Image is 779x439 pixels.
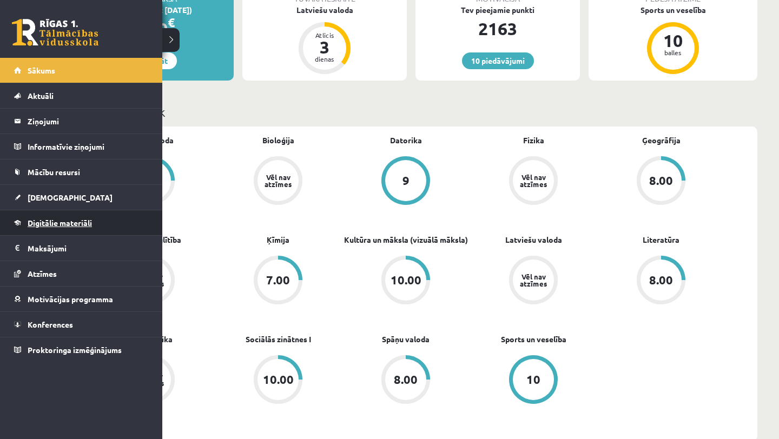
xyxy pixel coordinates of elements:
[14,159,149,184] a: Mācību resursi
[642,135,681,146] a: Ģeogrāfija
[344,234,468,245] a: Kultūra un māksla (vizuālā māksla)
[14,236,149,261] a: Maksājumi
[415,4,580,16] div: Tev pieejamie punkti
[242,4,407,16] div: Latviešu valoda
[391,274,421,286] div: 10.00
[263,374,294,385] div: 10.00
[28,65,55,75] span: Sākums
[28,192,113,202] span: [DEMOGRAPHIC_DATA]
[267,234,289,245] a: Ķīmija
[402,175,410,187] div: 9
[501,334,566,345] a: Sports un veselība
[342,256,470,307] a: 10.00
[28,109,149,134] legend: Ziņojumi
[14,312,149,337] a: Konferences
[28,91,54,101] span: Aktuāli
[14,261,149,286] a: Atzīmes
[390,135,422,146] a: Datorika
[69,105,753,120] p: Mācību plāns 11.a1 JK
[28,167,80,177] span: Mācību resursi
[28,236,149,261] legend: Maksājumi
[28,134,149,159] legend: Informatīvie ziņojumi
[518,273,549,287] div: Vēl nav atzīmes
[168,15,175,30] span: €
[28,294,113,304] span: Motivācijas programma
[246,334,311,345] a: Sociālās zinātnes I
[28,269,57,278] span: Atzīmes
[214,256,342,307] a: 7.00
[589,4,757,76] a: Sports un veselība 10 balles
[597,256,725,307] a: 8.00
[14,134,149,159] a: Informatīvie ziņojumi
[214,355,342,406] a: 10.00
[589,4,757,16] div: Sports un veselība
[14,210,149,235] a: Digitālie materiāli
[308,32,341,38] div: Atlicis
[28,320,73,329] span: Konferences
[382,334,430,345] a: Spāņu valoda
[242,4,407,76] a: Latviešu valoda Atlicis 3 dienas
[470,256,597,307] a: Vēl nav atzīmes
[14,337,149,362] a: Proktoringa izmēģinājums
[649,175,673,187] div: 8.00
[262,135,294,146] a: Bioloģija
[14,109,149,134] a: Ziņojumi
[308,56,341,62] div: dienas
[28,218,92,228] span: Digitālie materiāli
[394,374,418,385] div: 8.00
[415,16,580,42] div: 2163
[12,19,98,46] a: Rīgas 1. Tālmācības vidusskola
[214,156,342,207] a: Vēl nav atzīmes
[505,234,562,245] a: Latviešu valoda
[526,374,540,385] div: 10
[643,234,679,245] a: Literatūra
[462,52,534,69] a: 10 piedāvājumi
[657,49,689,56] div: balles
[14,185,149,210] a: [DEMOGRAPHIC_DATA]
[14,287,149,311] a: Motivācijas programma
[523,135,544,146] a: Fizika
[649,274,673,286] div: 8.00
[266,274,290,286] div: 7.00
[470,355,597,406] a: 10
[657,32,689,49] div: 10
[470,156,597,207] a: Vēl nav atzīmes
[28,345,122,355] span: Proktoringa izmēģinājums
[308,38,341,56] div: 3
[342,355,470,406] a: 8.00
[14,83,149,108] a: Aktuāli
[263,174,293,188] div: Vēl nav atzīmes
[518,174,549,188] div: Vēl nav atzīmes
[342,156,470,207] a: 9
[14,58,149,83] a: Sākums
[597,156,725,207] a: 8.00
